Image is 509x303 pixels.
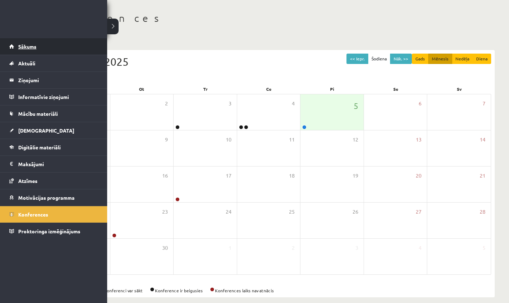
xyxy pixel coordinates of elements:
[9,72,98,88] a: Ziņojumi
[353,208,358,216] span: 26
[18,60,35,66] span: Aktuāli
[428,54,452,64] button: Mēnesis
[416,208,421,216] span: 27
[8,13,65,30] a: Rīgas 1. Tālmācības vidusskola
[18,43,36,50] span: Sākums
[18,156,98,172] legend: Maksājumi
[46,287,491,294] div: Konference ir aktīva Konferenci var sākt Konference ir beigusies Konferences laiks nav atnācis
[226,136,231,144] span: 10
[165,136,168,144] span: 9
[483,244,485,252] span: 5
[346,54,368,64] button: << Iepr.
[165,100,168,108] span: 2
[237,84,301,94] div: Ce
[292,244,295,252] span: 2
[110,84,174,94] div: Ot
[416,136,421,144] span: 13
[289,208,295,216] span: 25
[46,54,491,70] div: Septembris 2025
[18,178,38,184] span: Atzīmes
[18,72,98,88] legend: Ziņojumi
[289,136,295,144] span: 11
[390,54,412,64] button: Nāk. >>
[18,211,48,218] span: Konferences
[419,100,421,108] span: 6
[162,244,168,252] span: 30
[292,100,295,108] span: 4
[162,208,168,216] span: 23
[416,172,421,180] span: 20
[353,136,358,144] span: 12
[43,12,495,24] h1: Konferences
[9,173,98,189] a: Atzīmes
[300,84,364,94] div: Pi
[9,122,98,139] a: [DEMOGRAPHIC_DATA]
[9,156,98,172] a: Maksājumi
[229,100,231,108] span: 3
[18,144,61,150] span: Digitālie materiāli
[419,244,421,252] span: 4
[226,208,231,216] span: 24
[229,244,231,252] span: 1
[452,54,473,64] button: Nedēļa
[9,189,98,206] a: Motivācijas programma
[18,110,58,117] span: Mācību materiāli
[162,172,168,180] span: 16
[473,54,491,64] button: Diena
[9,38,98,55] a: Sākums
[18,194,75,201] span: Motivācijas programma
[480,208,485,216] span: 28
[18,228,80,234] span: Proktoringa izmēģinājums
[174,84,237,94] div: Tr
[368,54,390,64] button: Šodiena
[483,100,485,108] span: 7
[428,84,491,94] div: Sv
[364,84,428,94] div: Se
[9,223,98,239] a: Proktoringa izmēģinājums
[289,172,295,180] span: 18
[9,206,98,223] a: Konferences
[226,172,231,180] span: 17
[480,172,485,180] span: 21
[9,89,98,105] a: Informatīvie ziņojumi
[9,139,98,155] a: Digitālie materiāli
[412,54,429,64] button: Gads
[354,100,358,112] span: 5
[353,172,358,180] span: 19
[18,89,98,105] legend: Informatīvie ziņojumi
[9,55,98,71] a: Aktuāli
[355,244,358,252] span: 3
[480,136,485,144] span: 14
[9,105,98,122] a: Mācību materiāli
[18,127,74,134] span: [DEMOGRAPHIC_DATA]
